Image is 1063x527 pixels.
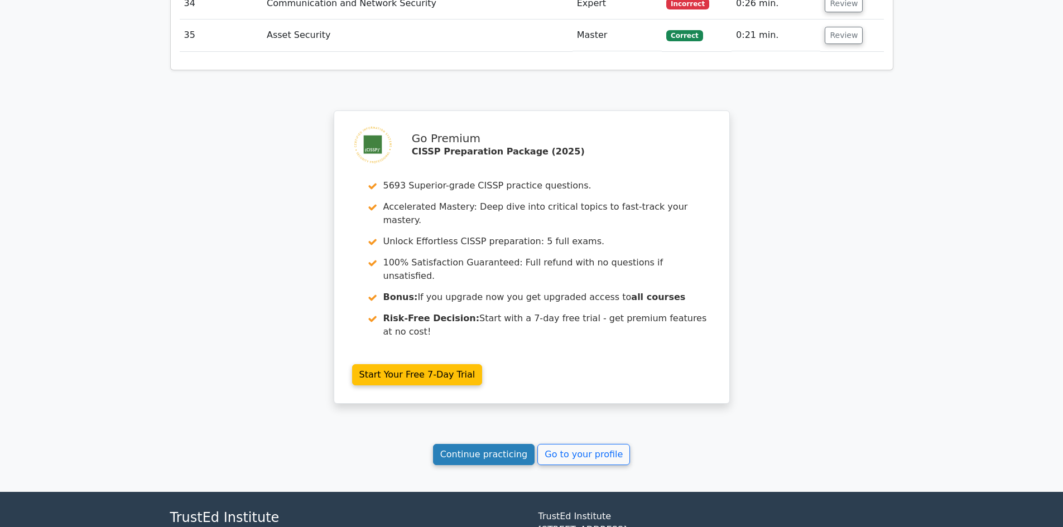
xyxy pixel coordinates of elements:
h4: TrustEd Institute [170,510,525,526]
td: Master [573,20,662,51]
a: Start Your Free 7-Day Trial [352,364,483,385]
td: Asset Security [262,20,573,51]
button: Review [825,27,863,44]
span: Correct [666,30,703,41]
a: Continue practicing [433,444,535,465]
td: 0:21 min. [732,20,820,51]
td: 35 [180,20,262,51]
a: Go to your profile [537,444,630,465]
